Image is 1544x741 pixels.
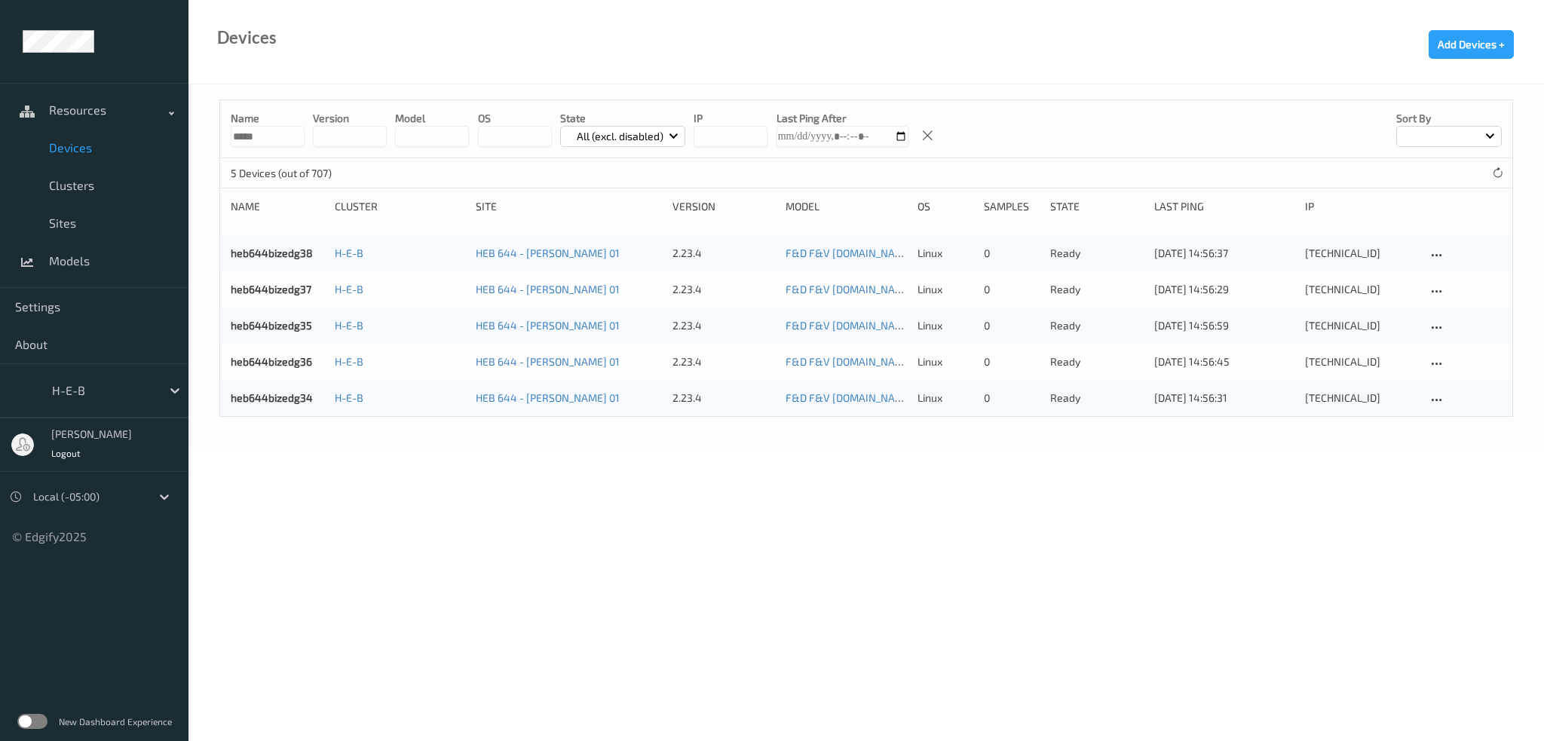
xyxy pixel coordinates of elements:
[984,354,1040,369] div: 0
[476,246,620,259] a: HEB 644 - [PERSON_NAME] 01
[395,111,469,126] p: model
[476,283,620,295] a: HEB 644 - [PERSON_NAME] 01
[1305,199,1417,214] div: ip
[1305,390,1417,406] div: [TECHNICAL_ID]
[786,355,1008,368] a: F&D F&V [DOMAIN_NAME] (Daily) [DATE] 16:30
[672,199,775,214] div: version
[476,199,662,214] div: Site
[231,111,305,126] p: Name
[1305,354,1417,369] div: [TECHNICAL_ID]
[476,391,620,404] a: HEB 644 - [PERSON_NAME] 01
[335,355,363,368] a: H-E-B
[786,319,1008,332] a: F&D F&V [DOMAIN_NAME] (Daily) [DATE] 16:30
[1154,246,1294,261] div: [DATE] 14:56:37
[786,391,1008,404] a: F&D F&V [DOMAIN_NAME] (Daily) [DATE] 16:30
[694,111,767,126] p: IP
[231,166,344,181] p: 5 Devices (out of 707)
[217,30,277,45] div: Devices
[231,199,324,214] div: Name
[1429,30,1514,59] button: Add Devices +
[918,246,973,261] p: linux
[786,199,907,214] div: Model
[1050,390,1144,406] p: ready
[231,246,313,259] a: heb644bizedg38
[313,111,387,126] p: version
[478,111,552,126] p: OS
[918,282,973,297] p: linux
[335,283,363,295] a: H-E-B
[984,318,1040,333] div: 0
[1154,199,1294,214] div: Last Ping
[335,391,363,404] a: H-E-B
[672,354,775,369] div: 2.23.4
[231,319,312,332] a: heb644bizedg35
[231,391,313,404] a: heb644bizedg34
[560,111,686,126] p: State
[984,282,1040,297] div: 0
[335,319,363,332] a: H-E-B
[335,246,363,259] a: H-E-B
[984,199,1040,214] div: Samples
[1305,282,1417,297] div: [TECHNICAL_ID]
[1154,354,1294,369] div: [DATE] 14:56:45
[786,283,1008,295] a: F&D F&V [DOMAIN_NAME] (Daily) [DATE] 16:30
[1050,354,1144,369] p: ready
[918,318,973,333] p: linux
[1396,111,1502,126] p: Sort by
[777,111,908,126] p: Last Ping After
[672,246,775,261] div: 2.23.4
[1050,318,1144,333] p: ready
[231,283,311,295] a: heb644bizedg37
[918,390,973,406] p: linux
[1305,318,1417,333] div: [TECHNICAL_ID]
[1154,318,1294,333] div: [DATE] 14:56:59
[918,354,973,369] p: linux
[984,246,1040,261] div: 0
[1154,282,1294,297] div: [DATE] 14:56:29
[335,199,465,214] div: Cluster
[1305,246,1417,261] div: [TECHNICAL_ID]
[476,355,620,368] a: HEB 644 - [PERSON_NAME] 01
[1050,199,1144,214] div: State
[672,390,775,406] div: 2.23.4
[476,319,620,332] a: HEB 644 - [PERSON_NAME] 01
[984,390,1040,406] div: 0
[672,282,775,297] div: 2.23.4
[918,199,973,214] div: OS
[672,318,775,333] div: 2.23.4
[1050,246,1144,261] p: ready
[1050,282,1144,297] p: ready
[1154,390,1294,406] div: [DATE] 14:56:31
[786,246,1008,259] a: F&D F&V [DOMAIN_NAME] (Daily) [DATE] 16:30
[571,129,669,144] p: All (excl. disabled)
[231,355,312,368] a: heb644bizedg36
